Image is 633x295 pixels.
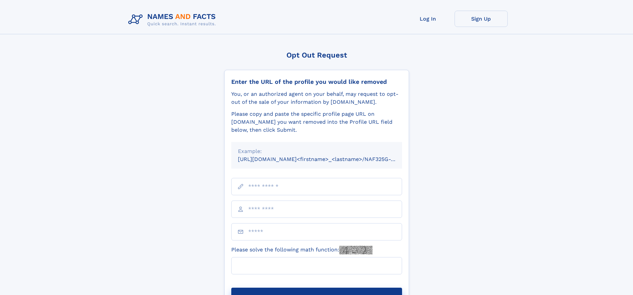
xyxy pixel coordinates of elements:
[455,11,508,27] a: Sign Up
[401,11,455,27] a: Log In
[231,90,402,106] div: You, or an authorized agent on your behalf, may request to opt-out of the sale of your informatio...
[126,11,221,29] img: Logo Names and Facts
[231,110,402,134] div: Please copy and paste the specific profile page URL on [DOMAIN_NAME] you want removed into the Pr...
[238,147,395,155] div: Example:
[231,246,372,254] label: Please solve the following math function:
[224,51,409,59] div: Opt Out Request
[238,156,415,162] small: [URL][DOMAIN_NAME]<firstname>_<lastname>/NAF325G-xxxxxxxx
[231,78,402,85] div: Enter the URL of the profile you would like removed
